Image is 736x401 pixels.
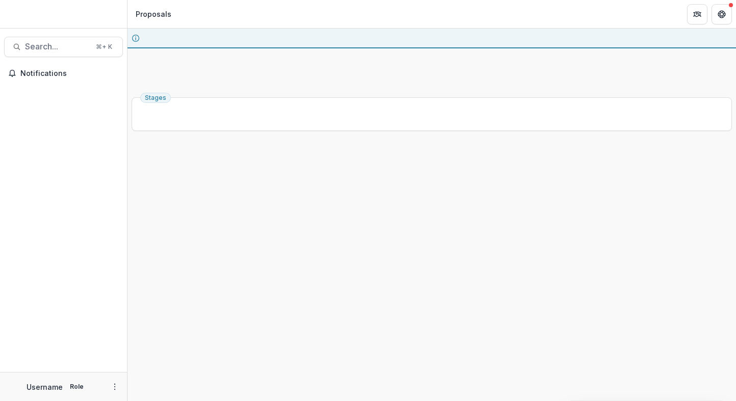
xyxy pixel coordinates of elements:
span: Notifications [20,69,119,78]
nav: breadcrumb [132,7,175,21]
div: ⌘ + K [94,41,114,52]
button: Search... [4,37,123,57]
span: Search... [25,42,90,51]
button: Partners [687,4,707,24]
button: Get Help [712,4,732,24]
div: Proposals [136,9,171,19]
p: Username [27,382,63,392]
p: Role [67,382,87,391]
button: Notifications [4,65,123,82]
span: Stages [145,94,166,101]
button: More [109,381,121,393]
